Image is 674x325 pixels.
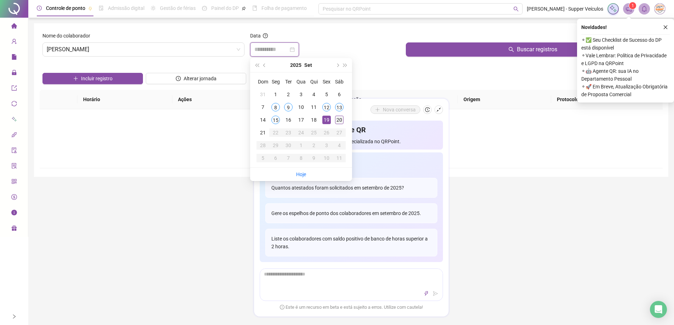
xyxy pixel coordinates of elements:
[11,129,17,143] span: api
[320,101,333,114] td: 2025-09-12
[269,152,282,164] td: 2025-10-06
[257,88,269,101] td: 2025-08-31
[632,3,634,8] span: 1
[304,58,312,72] button: month panel
[581,36,670,52] span: ⚬ ✅ Seu Checklist de Sucesso do DP está disponível
[11,160,17,174] span: solution
[335,90,344,99] div: 6
[259,154,267,162] div: 5
[310,103,318,111] div: 11
[320,88,333,101] td: 2025-09-05
[242,6,246,11] span: pushpin
[307,139,320,152] td: 2025-10-02
[329,90,458,109] th: Localização
[333,75,346,88] th: Sáb
[280,304,423,311] span: Este é um recurso em beta e está sujeito a erros. Utilize com cautela!
[310,116,318,124] div: 18
[307,75,320,88] th: Qui
[269,101,282,114] td: 2025-09-08
[282,114,295,126] td: 2025-09-16
[307,101,320,114] td: 2025-09-11
[257,152,269,164] td: 2025-10-05
[655,4,665,14] img: 87895
[322,103,331,111] div: 12
[295,114,307,126] td: 2025-09-17
[271,141,280,150] div: 29
[581,83,670,98] span: ⚬ 🚀 Em Breve, Atualização Obrigatória de Proposta Comercial
[269,139,282,152] td: 2025-09-29
[284,90,293,99] div: 2
[88,6,92,11] span: pushpin
[341,58,349,72] button: super-next-year
[271,128,280,137] div: 22
[333,58,341,72] button: next-year
[322,116,331,124] div: 19
[581,52,670,67] span: ⚬ Vale Lembrar: Política de Privacidade e LGPD na QRPoint
[333,139,346,152] td: 2025-10-04
[295,75,307,88] th: Qua
[160,5,196,11] span: Gestão de férias
[310,154,318,162] div: 9
[47,43,240,56] span: BEATRIZ CORREA
[641,6,647,12] span: bell
[333,152,346,164] td: 2025-10-11
[282,139,295,152] td: 2025-09-30
[663,25,668,30] span: close
[46,5,85,11] span: Controle de ponto
[265,203,437,223] div: Gere os espelhos de ponto dos colaboradores em setembro de 2025.
[297,103,305,111] div: 10
[297,154,305,162] div: 8
[333,114,346,126] td: 2025-09-20
[513,6,519,12] span: search
[269,126,282,139] td: 2025-09-22
[282,75,295,88] th: Ter
[320,75,333,88] th: Sex
[99,6,104,11] span: file-done
[271,116,280,124] div: 15
[508,47,514,52] span: search
[184,75,217,82] span: Alterar jornada
[425,107,430,112] span: history
[609,5,617,13] img: sparkle-icon.fc2bf0ac1784a2077858766a79e2daf3.svg
[370,105,420,114] button: Nova conversa
[257,126,269,139] td: 2025-09-21
[11,144,17,158] span: audit
[11,98,17,112] span: sync
[261,5,307,11] span: Folha de pagamento
[282,101,295,114] td: 2025-09-09
[73,76,78,81] span: plus
[11,175,17,190] span: qrcode
[322,90,331,99] div: 5
[335,154,344,162] div: 11
[257,75,269,88] th: Dom
[650,301,667,318] div: Open Intercom Messenger
[252,6,257,11] span: book
[265,229,437,256] div: Liste os colaboradores com saldo positivo de banco de horas superior a 2 horas.
[211,5,239,11] span: Painel do DP
[310,141,318,150] div: 2
[290,58,301,72] button: year panel
[458,90,551,109] th: Origem
[436,107,441,112] span: shrink
[333,88,346,101] td: 2025-09-06
[295,88,307,101] td: 2025-09-03
[517,45,557,54] span: Buscar registros
[297,141,305,150] div: 1
[81,75,113,82] span: Incluir registro
[424,291,429,296] span: thunderbolt
[295,152,307,164] td: 2025-10-08
[146,76,246,82] a: Alterar jornada
[320,152,333,164] td: 2025-10-10
[11,222,17,236] span: gift
[295,139,307,152] td: 2025-10-01
[335,116,344,124] div: 20
[259,141,267,150] div: 28
[422,289,431,298] button: thunderbolt
[11,191,17,205] span: dollar
[146,73,246,84] button: Alterar jornada
[257,114,269,126] td: 2025-09-14
[265,178,437,198] div: Quantos atestados foram solicitados em setembro de 2025?
[257,101,269,114] td: 2025-09-07
[297,116,305,124] div: 17
[42,32,95,40] label: Nome do colaborador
